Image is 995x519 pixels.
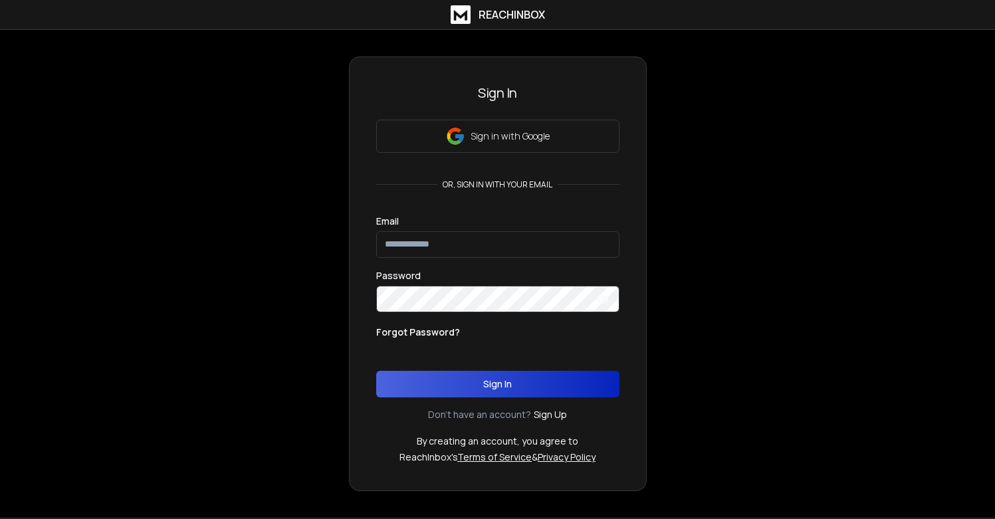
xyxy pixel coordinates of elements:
a: Sign Up [534,408,567,421]
label: Email [376,217,399,226]
p: Sign in with Google [471,130,550,143]
label: Password [376,271,421,280]
p: By creating an account, you agree to [417,435,578,448]
img: logo [451,5,471,24]
h3: Sign In [376,84,619,102]
button: Sign In [376,371,619,397]
p: ReachInbox's & [399,451,596,464]
h1: ReachInbox [479,7,545,23]
p: or, sign in with your email [437,179,558,190]
p: Forgot Password? [376,326,460,339]
p: Don't have an account? [428,408,531,421]
a: Terms of Service [457,451,532,463]
a: Privacy Policy [538,451,596,463]
a: ReachInbox [451,5,545,24]
button: Sign in with Google [376,120,619,153]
